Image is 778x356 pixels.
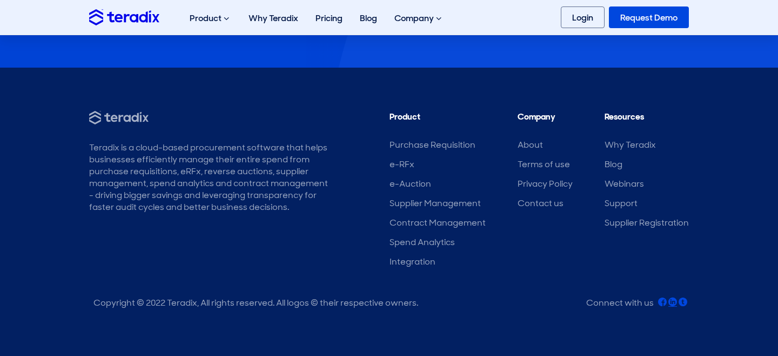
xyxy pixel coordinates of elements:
[390,236,455,248] a: Spend Analytics
[89,9,159,25] img: Teradix logo
[93,297,418,309] div: Copyright © 2022 Teradix, All rights reserved. All logos © their respective owners.
[89,111,149,124] img: Teradix - Source Smarter
[89,142,329,213] div: Teradix is a cloud-based procurement software that helps businesses efficiently manage their enti...
[390,217,486,228] a: Contract Management
[679,297,687,309] a: Teradix Twitter Account
[707,285,763,341] iframe: Chatbot
[605,159,622,170] a: Blog
[240,1,307,35] a: Why Teradix
[390,178,431,189] a: e-Auction
[605,178,644,189] a: Webinars
[605,197,638,209] a: Support
[518,111,573,128] li: Company
[307,1,351,35] a: Pricing
[518,178,573,189] a: Privacy Policy
[181,1,240,36] div: Product
[390,159,414,170] a: e-RFx
[351,1,386,35] a: Blog
[390,256,435,267] a: Integration
[605,111,689,128] li: Resources
[390,139,475,150] a: Purchase Requisition
[605,217,689,228] a: Supplier Registration
[561,6,605,28] a: Login
[390,111,486,128] li: Product
[386,1,452,36] div: Company
[518,197,564,209] a: Contact us
[609,6,689,28] a: Request Demo
[518,159,570,170] a: Terms of use
[605,139,656,150] a: Why Teradix
[390,197,481,209] a: Supplier Management
[586,297,654,309] div: Connect with us
[518,139,543,150] a: About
